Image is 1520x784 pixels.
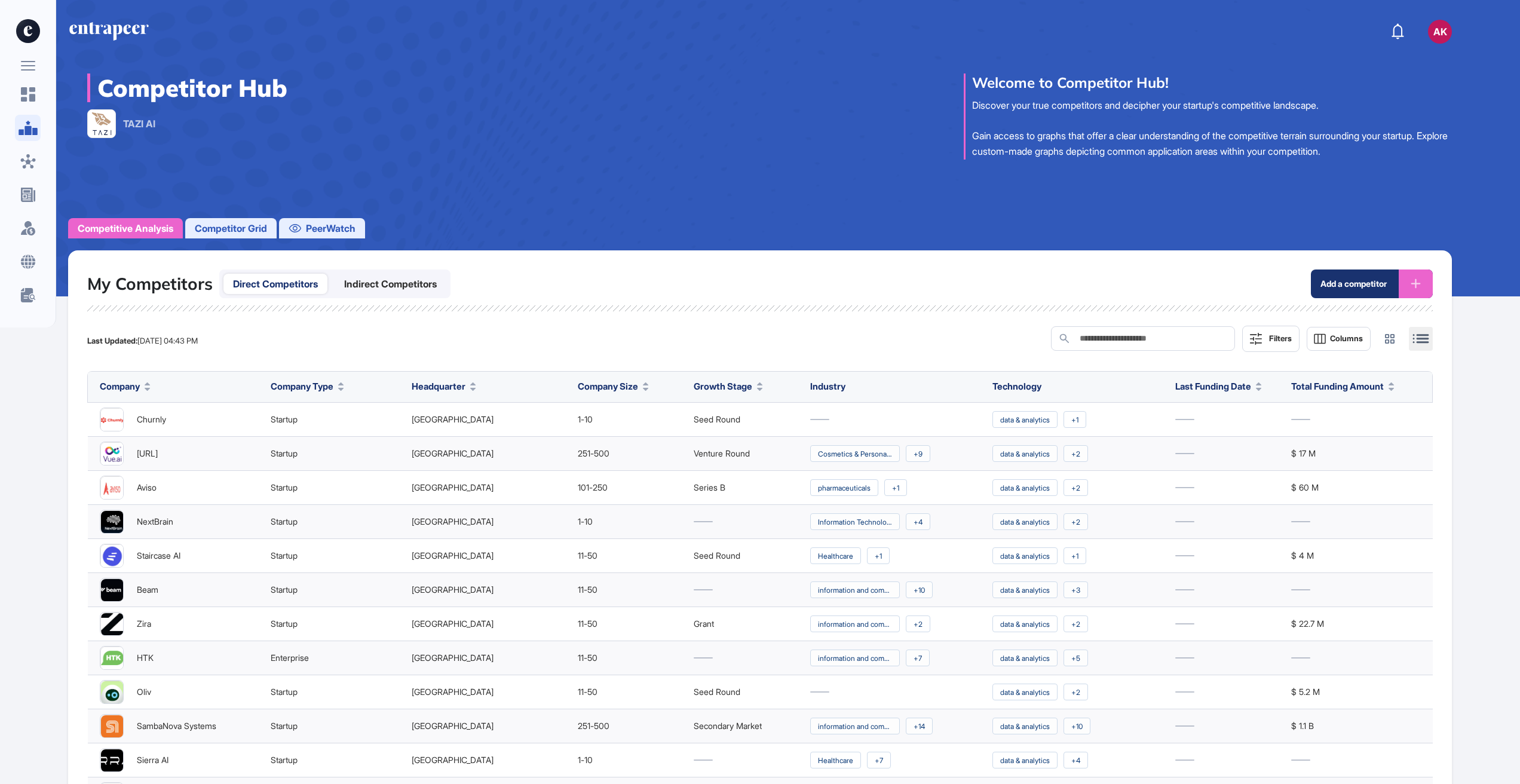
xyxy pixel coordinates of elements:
[694,721,762,731] span: Secondary Market
[101,749,124,772] img: Sierra AI-logo
[810,581,900,598] div: information and communications technology
[271,482,298,492] span: startup
[137,619,151,629] span: Zira
[137,721,216,731] span: SambaNova Systems
[810,479,878,496] div: pharmaceuticals
[578,516,593,526] span: 1-10
[992,752,1058,768] div: data & analytics
[810,718,900,734] div: information and communications technology
[694,448,750,458] span: Venture Round
[344,277,437,291] span: Indirect Competitors
[412,755,494,765] span: [GEOGRAPHIC_DATA]
[578,448,609,458] span: 251-500
[100,381,151,392] button: Company
[694,618,714,629] span: Grant
[810,752,861,768] div: Healthcare
[1291,550,1314,561] span: $ 4 M
[1064,479,1088,496] div: +2
[992,381,1041,392] span: Technology
[1330,334,1363,343] span: Columns
[1291,448,1316,458] span: $ 17 M
[992,684,1058,700] div: data & analytics
[694,482,725,492] span: Series B
[578,721,609,731] span: 251-500
[906,581,933,598] div: +10
[1291,618,1324,629] span: $ 22.7 M
[578,653,597,663] span: 11-50
[137,585,158,595] span: Beam
[78,221,173,235] span: Competitive Analysis
[101,647,124,670] img: HTK-logo
[1064,411,1086,428] div: +1
[101,715,124,738] img: SambaNova Systems-logo
[412,653,494,663] span: [GEOGRAPHIC_DATA]
[1311,269,1433,298] button: Add a competitor
[992,411,1058,428] div: data & analytics
[137,687,151,697] span: Oliv
[233,277,318,291] span: Direct Competitors
[578,550,597,561] span: 11-50
[810,381,845,392] span: Industry
[271,755,298,765] span: startup
[101,409,124,431] img: Churnly-logo
[271,584,298,595] span: startup
[87,336,137,345] b: Last Updated:
[1269,333,1292,343] div: Filters
[1064,718,1090,734] div: +10
[1064,615,1088,632] div: +2
[137,517,173,526] span: NextBrain
[137,755,168,765] span: Sierra AI
[1291,482,1319,492] span: $ 60 M
[87,336,198,345] div: [DATE] 04:43 PM
[972,73,1452,91] div: Welcome to Competitor Hub!
[992,445,1058,462] div: data & analytics
[1291,721,1314,731] span: $ 1.1 B
[271,721,298,731] span: startup
[271,448,298,458] span: startup
[1064,547,1086,564] div: +1
[271,414,298,424] span: startup
[578,584,597,595] span: 11-50
[694,687,740,697] span: Seed Round
[137,483,157,492] span: Aviso
[1175,381,1262,392] button: Last Funding Date
[101,545,124,568] img: Staircase AI-logo
[123,117,155,131] span: TAZI AI
[694,550,740,561] span: Seed Round
[412,448,494,458] span: [GEOGRAPHIC_DATA]
[101,443,124,465] img: Vue.ai-logo
[271,381,344,392] button: Company Type
[87,274,213,294] h2: My Competitors
[694,381,752,392] span: Growth Stage
[992,513,1058,530] div: data & analytics
[1291,687,1320,697] span: $ 5.2 M
[992,581,1058,598] div: data & analytics
[97,73,287,102] h1: Competitor Hub
[101,511,124,534] img: NextBrain-logo
[578,414,593,424] span: 1-10
[101,613,124,636] img: Zira-logo
[867,752,891,768] div: +7
[271,618,298,629] span: startup
[137,449,158,458] span: [URL]
[694,414,740,424] span: Seed Round
[694,381,763,392] button: Growth Stage
[412,550,494,561] span: [GEOGRAPHIC_DATA]
[412,721,494,731] span: [GEOGRAPHIC_DATA]
[810,650,900,666] div: information and communications technology
[68,22,150,41] a: entrapeer-logo
[412,618,494,629] span: [GEOGRAPHIC_DATA]
[1428,20,1452,44] button: AK
[1242,326,1300,352] button: Filters
[992,718,1058,734] div: data & analytics
[306,221,356,235] span: PeerWatch
[1064,650,1088,666] div: +5
[412,584,494,595] span: [GEOGRAPHIC_DATA]
[137,551,180,561] span: Staircase AI
[578,381,638,392] span: Company Size
[578,755,593,765] span: 1-10
[1291,381,1384,392] span: Total Funding Amount
[271,687,298,697] span: startup
[1307,327,1371,351] button: Columns
[992,650,1058,666] div: data & analytics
